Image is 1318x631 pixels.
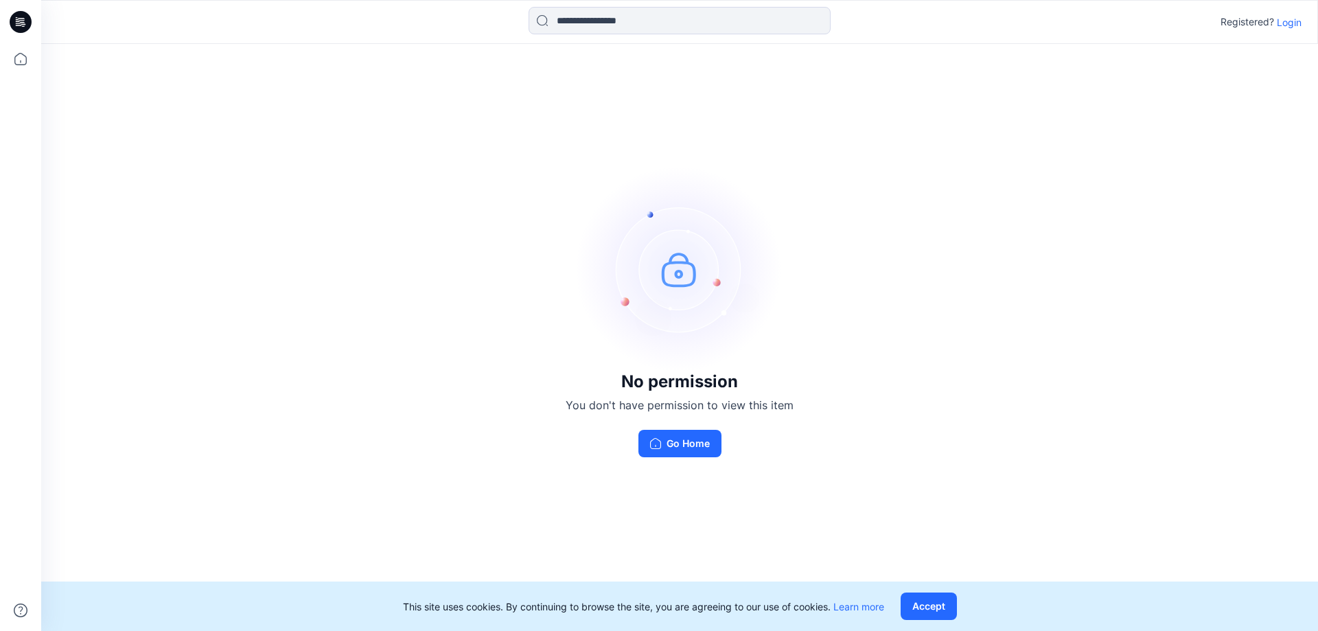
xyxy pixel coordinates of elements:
p: This site uses cookies. By continuing to browse the site, you are agreeing to our use of cookies. [403,599,884,614]
a: Learn more [833,601,884,612]
p: You don't have permission to view this item [566,397,794,413]
p: Registered? [1221,14,1274,30]
button: Go Home [638,430,721,457]
p: Login [1277,15,1302,30]
h3: No permission [566,372,794,391]
img: no-perm.svg [577,166,783,372]
button: Accept [901,593,957,620]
